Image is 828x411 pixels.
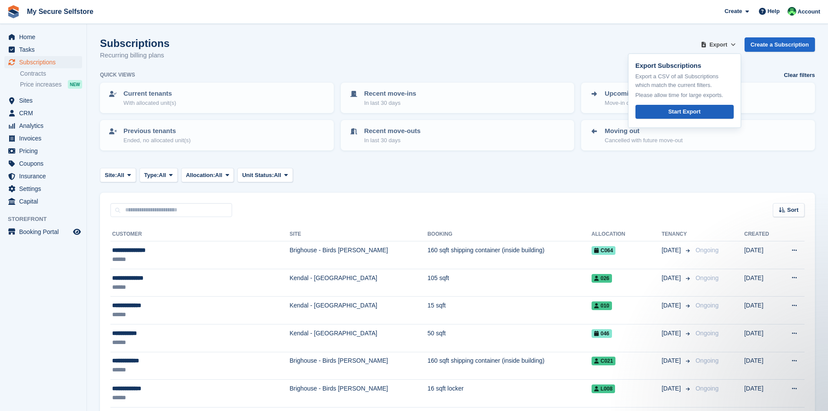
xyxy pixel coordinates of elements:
[605,126,682,136] p: Moving out
[427,241,591,269] td: 160 sqft shipping container (inside building)
[662,227,692,241] th: Tenancy
[4,226,82,238] a: menu
[744,352,779,380] td: [DATE]
[364,89,416,99] p: Recent move-ins
[159,171,166,180] span: All
[695,302,718,309] span: Ongoing
[123,136,191,145] p: Ended, no allocated unit(s)
[744,269,779,297] td: [DATE]
[605,89,667,99] p: Upcoming move-ins
[20,70,82,78] a: Contracts
[744,324,779,352] td: [DATE]
[635,61,734,71] p: Export Subscriptions
[4,107,82,119] a: menu
[144,171,159,180] span: Type:
[140,168,178,182] button: Type: All
[342,121,574,150] a: Recent move-outs In last 30 days
[635,72,734,89] p: Export a CSV of all Subscriptions which match the current filters.
[289,324,427,352] td: Kendal - [GEOGRAPHIC_DATA]
[123,99,176,107] p: With allocated unit(s)
[289,352,427,380] td: Brighouse - Birds [PERSON_NAME]
[19,107,71,119] span: CRM
[592,274,612,283] span: 026
[798,7,820,16] span: Account
[72,227,82,237] a: Preview store
[4,94,82,107] a: menu
[605,136,682,145] p: Cancelled with future move-out
[4,56,82,68] a: menu
[744,297,779,324] td: [DATE]
[635,91,734,100] p: Please allow time for large exports.
[4,183,82,195] a: menu
[4,157,82,170] a: menu
[744,241,779,269] td: [DATE]
[19,31,71,43] span: Home
[364,99,416,107] p: In last 30 days
[274,171,281,180] span: All
[592,384,615,393] span: L008
[19,226,71,238] span: Booking Portal
[709,40,727,49] span: Export
[289,269,427,297] td: Kendal - [GEOGRAPHIC_DATA]
[725,7,742,16] span: Create
[662,384,682,393] span: [DATE]
[662,301,682,310] span: [DATE]
[592,357,616,365] span: C021
[744,380,779,408] td: [DATE]
[605,99,667,107] p: Move-in date > [DATE]
[635,105,734,119] a: Start Export
[695,274,718,281] span: Ongoing
[364,126,421,136] p: Recent move-outs
[19,132,71,144] span: Invoices
[242,171,274,180] span: Unit Status:
[100,50,170,60] p: Recurring billing plans
[592,329,612,338] span: 046
[662,356,682,365] span: [DATE]
[68,80,82,89] div: NEW
[784,71,815,80] a: Clear filters
[4,145,82,157] a: menu
[20,80,62,89] span: Price increases
[662,246,682,255] span: [DATE]
[23,4,97,19] a: My Secure Selfstore
[427,352,591,380] td: 160 sqft shipping container (inside building)
[662,274,682,283] span: [DATE]
[19,94,71,107] span: Sites
[592,301,612,310] span: 010
[117,171,124,180] span: All
[100,71,135,79] h6: Quick views
[4,120,82,132] a: menu
[181,168,234,182] button: Allocation: All
[427,227,591,241] th: Booking
[289,297,427,324] td: Kendal - [GEOGRAPHIC_DATA]
[582,84,814,112] a: Upcoming move-ins Move-in date > [DATE]
[662,329,682,338] span: [DATE]
[4,170,82,182] a: menu
[695,330,718,337] span: Ongoing
[105,171,117,180] span: Site:
[768,7,780,16] span: Help
[19,183,71,195] span: Settings
[123,126,191,136] p: Previous tenants
[668,107,700,116] div: Start Export
[186,171,215,180] span: Allocation:
[7,5,20,18] img: stora-icon-8386f47178a22dfd0bd8f6a31ec36ba5ce8667c1dd55bd0f319d3a0aa187defe.svg
[110,227,289,241] th: Customer
[788,7,796,16] img: Vickie Wedge
[744,227,779,241] th: Created
[19,157,71,170] span: Coupons
[699,37,738,52] button: Export
[19,120,71,132] span: Analytics
[101,84,333,112] a: Current tenants With allocated unit(s)
[101,121,333,150] a: Previous tenants Ended, no allocated unit(s)
[19,145,71,157] span: Pricing
[695,385,718,392] span: Ongoing
[582,121,814,150] a: Moving out Cancelled with future move-out
[19,43,71,56] span: Tasks
[8,215,86,224] span: Storefront
[19,56,71,68] span: Subscriptions
[787,206,798,214] span: Sort
[100,37,170,49] h1: Subscriptions
[695,247,718,254] span: Ongoing
[427,269,591,297] td: 105 sqft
